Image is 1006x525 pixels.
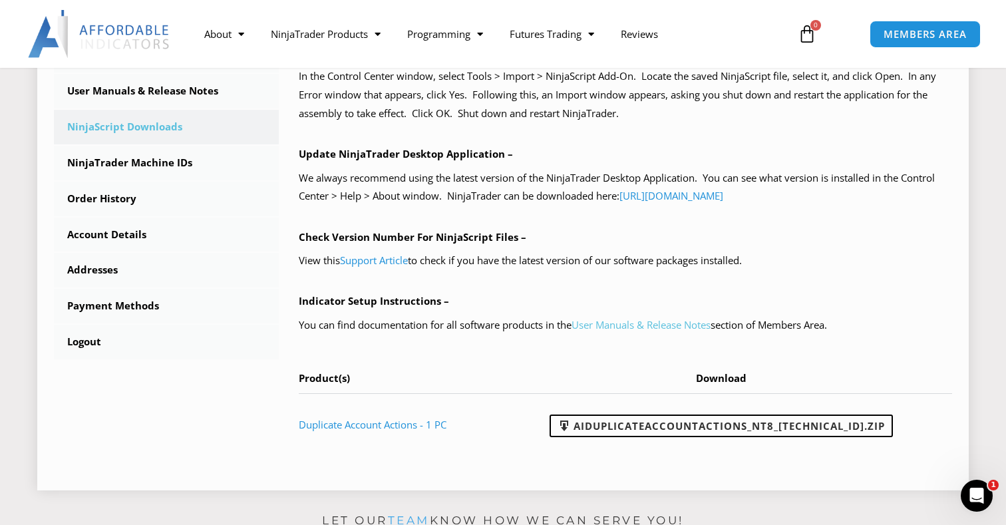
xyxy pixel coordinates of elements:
a: 0 [778,15,836,53]
a: User Manuals & Release Notes [54,74,279,108]
a: Account Details [54,218,279,252]
p: We always recommend using the latest version of the NinjaTrader Desktop Application. You can see ... [299,169,953,206]
nav: Menu [191,19,784,49]
a: NinjaScript Downloads [54,110,279,144]
a: Order History [54,182,279,216]
span: MEMBERS AREA [884,29,967,39]
a: Support Article [340,254,408,267]
p: View this to check if you have the latest version of our software packages installed. [299,252,953,270]
a: About [191,19,257,49]
b: Update NinjaTrader Desktop Application – [299,147,513,160]
a: Logout [54,325,279,359]
a: Programming [394,19,496,49]
a: [URL][DOMAIN_NAME] [619,189,723,202]
a: Reviews [607,19,671,49]
nav: Account pages [54,38,279,359]
b: Check Version Number For NinjaScript Files – [299,230,526,244]
a: Addresses [54,253,279,287]
p: You can find documentation for all software products in the section of Members Area. [299,316,953,335]
a: AIDuplicateAccountActions_NT8_[TECHNICAL_ID].zip [550,415,893,437]
a: MEMBERS AREA [870,21,981,48]
a: Payment Methods [54,289,279,323]
a: Duplicate Account Actions - 1 PC [299,418,446,431]
img: LogoAI | Affordable Indicators – NinjaTrader [28,10,171,58]
iframe: Intercom live chat [961,480,993,512]
span: Download [696,371,747,385]
a: User Manuals & Release Notes [572,318,711,331]
b: Indicator Setup Instructions – [299,294,449,307]
a: NinjaTrader Machine IDs [54,146,279,180]
span: 0 [810,20,821,31]
span: 1 [988,480,999,490]
span: Product(s) [299,371,350,385]
p: In the Control Center window, select Tools > Import > NinjaScript Add-On. Locate the saved NinjaS... [299,67,953,123]
a: NinjaTrader Products [257,19,394,49]
a: Futures Trading [496,19,607,49]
